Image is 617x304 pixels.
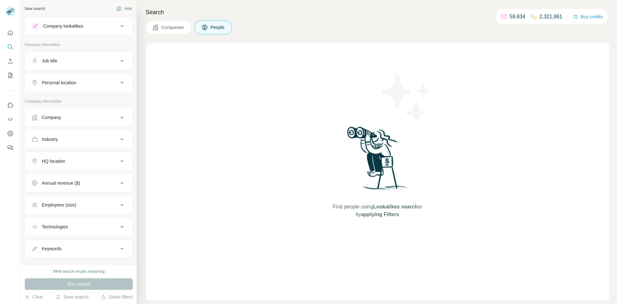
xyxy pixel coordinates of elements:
[42,245,61,252] div: Keywords
[101,294,133,300] button: Share filters
[5,27,15,39] button: Quick start
[25,18,132,34] button: Company lookalikes
[25,219,132,235] button: Technologies
[378,69,435,127] img: Surfe Illustration - Stars
[25,153,132,169] button: HQ location
[56,294,88,300] button: Save search
[326,203,429,218] span: Find people using or by
[25,241,132,256] button: Keywords
[25,197,132,213] button: Employees (size)
[112,4,137,14] button: Hide
[42,114,61,121] div: Company
[42,202,76,208] div: Employees (size)
[25,110,132,125] button: Company
[53,269,105,274] div: 9949 search results remaining
[373,204,418,209] span: Lookalikes search
[43,23,83,29] div: Company lookalikes
[42,224,68,230] div: Technologies
[42,136,58,143] div: Industry
[540,13,562,21] p: 2,321,861
[5,41,15,53] button: Search
[5,142,15,153] button: Feedback
[25,294,43,300] button: Clear
[146,8,609,17] h4: Search
[25,132,132,147] button: Industry
[344,125,411,197] img: Surfe Illustration - Woman searching with binoculars
[161,24,185,31] span: Companies
[25,98,133,104] p: Company information
[25,53,132,69] button: Job title
[25,42,133,48] p: Personal information
[210,24,225,31] span: People
[42,180,80,186] div: Annual revenue ($)
[25,75,132,90] button: Personal location
[5,55,15,67] button: Enrich CSV
[42,79,76,86] div: Personal location
[5,99,15,111] button: Use Surfe on LinkedIn
[5,128,15,139] button: Dashboard
[5,69,15,81] button: My lists
[510,13,525,21] p: 59,634
[361,212,399,217] span: applying Filters
[25,175,132,191] button: Annual revenue ($)
[25,6,45,12] div: New search
[42,58,57,64] div: Job title
[573,12,603,21] button: Buy credits
[42,158,65,164] div: HQ location
[5,114,15,125] button: Use Surfe API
